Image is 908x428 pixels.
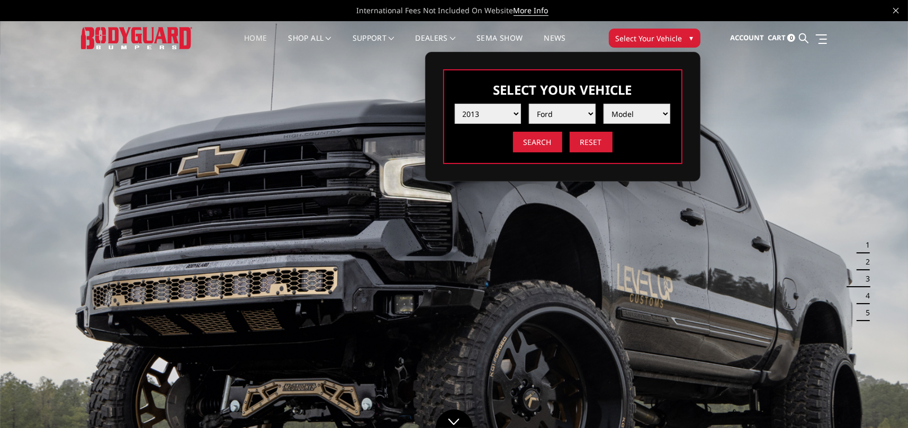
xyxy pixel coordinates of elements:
[768,24,795,52] a: Cart 0
[859,287,870,304] button: 4 of 5
[289,34,331,55] a: shop all
[353,34,394,55] a: Support
[244,34,267,55] a: Home
[859,253,870,270] button: 2 of 5
[859,270,870,287] button: 3 of 5
[609,29,700,48] button: Select Your Vehicle
[859,236,870,253] button: 1 of 5
[616,33,682,44] span: Select Your Vehicle
[787,34,795,42] span: 0
[455,81,671,98] h3: Select Your Vehicle
[768,33,786,42] span: Cart
[416,34,456,55] a: Dealers
[477,34,523,55] a: SEMA Show
[730,24,764,52] a: Account
[513,132,562,152] input: Search
[730,33,764,42] span: Account
[81,27,192,49] img: BODYGUARD BUMPERS
[544,34,565,55] a: News
[855,377,908,428] iframe: Chat Widget
[570,132,613,152] input: Reset
[690,32,694,43] span: ▾
[436,409,473,428] a: Click to Down
[859,304,870,321] button: 5 of 5
[514,5,549,16] a: More Info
